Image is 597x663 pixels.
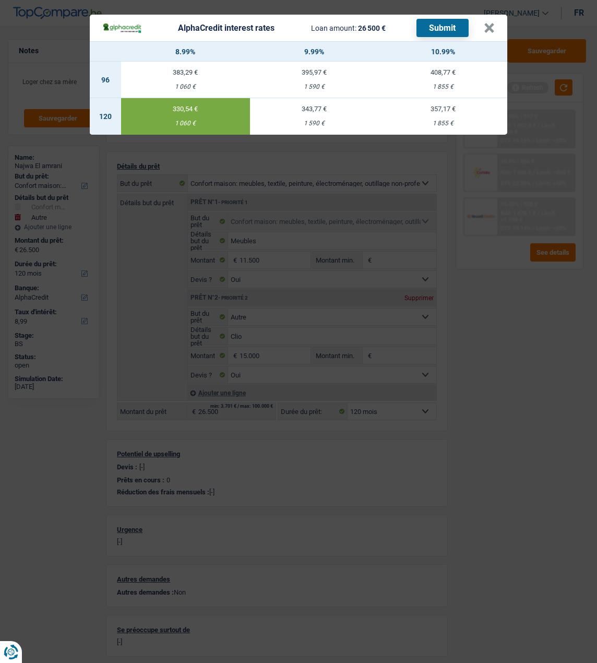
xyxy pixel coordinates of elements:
td: 96 [90,62,121,98]
div: 408,77 € [378,69,507,76]
th: 8.99% [121,42,250,62]
button: × [484,23,495,33]
div: 1 855 € [378,84,507,90]
div: 1 590 € [250,84,379,90]
th: 10.99% [378,42,507,62]
div: 1 590 € [250,120,379,127]
div: 357,17 € [378,105,507,112]
td: 120 [90,98,121,135]
div: 1 855 € [378,120,507,127]
img: AlphaCredit [102,22,142,34]
th: 9.99% [250,42,379,62]
div: AlphaCredit interest rates [178,24,274,32]
div: 383,29 € [121,69,250,76]
div: 343,77 € [250,105,379,112]
div: 1 060 € [121,120,250,127]
div: 330,54 € [121,105,250,112]
span: 26 500 € [358,24,386,32]
span: Loan amount: [311,24,356,32]
div: 395,97 € [250,69,379,76]
button: Submit [416,19,469,37]
div: 1 060 € [121,84,250,90]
